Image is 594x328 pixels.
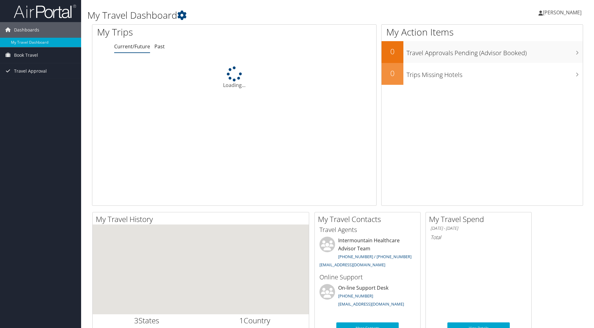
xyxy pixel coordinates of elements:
[14,47,38,63] span: Book Travel
[154,43,165,50] a: Past
[206,315,304,326] h2: Country
[319,262,385,268] a: [EMAIL_ADDRESS][DOMAIN_NAME]
[431,225,527,231] h6: [DATE] - [DATE]
[382,63,583,85] a: 0Trips Missing Hotels
[239,315,244,326] span: 1
[96,214,309,224] h2: My Travel History
[382,46,403,57] h2: 0
[319,273,416,282] h3: Online Support
[338,254,411,259] a: [PHONE_NUMBER] / [PHONE_NUMBER]
[429,214,531,224] h2: My Travel Spend
[134,315,139,326] span: 3
[431,234,527,241] h6: Total
[14,22,39,38] span: Dashboards
[382,41,583,63] a: 0Travel Approvals Pending (Advisor Booked)
[543,9,582,16] span: [PERSON_NAME]
[538,3,588,22] a: [PERSON_NAME]
[14,4,76,19] img: airportal-logo.png
[14,63,47,79] span: Travel Approval
[382,26,583,39] h1: My Action Items
[316,237,419,270] li: Intermountain Healthcare Advisor Team
[97,26,253,39] h1: My Trips
[319,225,416,234] h3: Travel Agents
[338,293,373,299] a: [PHONE_NUMBER]
[382,68,403,79] h2: 0
[316,284,419,310] li: On-line Support Desk
[318,214,420,224] h2: My Travel Contacts
[92,66,376,89] div: Loading...
[114,43,150,50] a: Current/Future
[407,67,583,79] h3: Trips Missing Hotels
[407,46,583,57] h3: Travel Approvals Pending (Advisor Booked)
[338,301,404,307] a: [EMAIL_ADDRESS][DOMAIN_NAME]
[87,9,421,22] h1: My Travel Dashboard
[97,315,196,326] h2: States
